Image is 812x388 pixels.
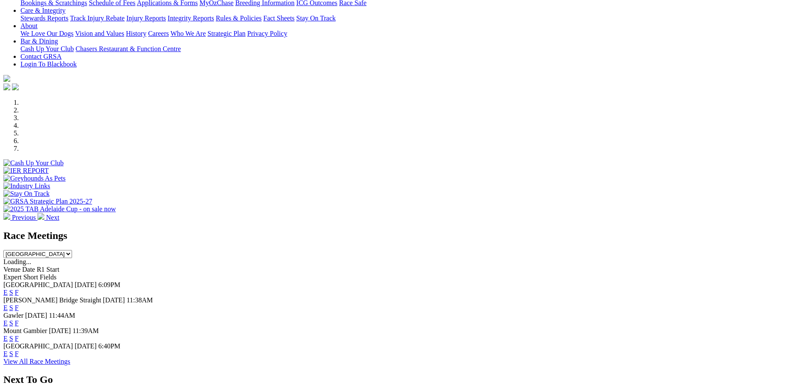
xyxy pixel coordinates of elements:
[3,327,47,334] span: Mount Gambier
[3,83,10,90] img: facebook.svg
[38,214,59,221] a: Next
[3,230,809,241] h2: Race Meetings
[3,319,8,327] a: E
[3,281,73,288] span: [GEOGRAPHIC_DATA]
[49,327,71,334] span: [DATE]
[20,22,38,29] a: About
[3,342,73,350] span: [GEOGRAPHIC_DATA]
[70,14,124,22] a: Track Injury Rebate
[98,342,121,350] span: 6:40PM
[3,182,50,190] img: Industry Links
[168,14,214,22] a: Integrity Reports
[3,190,49,198] img: Stay On Track
[12,214,36,221] span: Previous
[20,53,61,60] a: Contact GRSA
[247,30,287,37] a: Privacy Policy
[126,30,146,37] a: History
[46,214,59,221] span: Next
[296,14,335,22] a: Stay On Track
[15,319,19,327] a: F
[3,304,8,311] a: E
[72,327,99,334] span: 11:39AM
[3,358,70,365] a: View All Race Meetings
[9,319,13,327] a: S
[3,289,8,296] a: E
[12,83,19,90] img: twitter.svg
[98,281,121,288] span: 6:09PM
[3,175,66,182] img: Greyhounds As Pets
[148,30,169,37] a: Careers
[3,350,8,357] a: E
[20,30,809,37] div: About
[23,273,38,281] span: Short
[216,14,262,22] a: Rules & Policies
[3,266,20,273] span: Venue
[75,30,124,37] a: Vision and Values
[3,312,23,319] span: Gawler
[3,214,38,221] a: Previous
[20,14,809,22] div: Care & Integrity
[3,258,31,265] span: Loading...
[170,30,206,37] a: Who We Are
[9,350,13,357] a: S
[9,289,13,296] a: S
[75,45,181,52] a: Chasers Restaurant & Function Centre
[15,350,19,357] a: F
[3,213,10,220] img: chevron-left-pager-white.svg
[75,281,97,288] span: [DATE]
[20,30,73,37] a: We Love Our Dogs
[3,159,64,167] img: Cash Up Your Club
[40,273,56,281] span: Fields
[127,296,153,304] span: 11:38AM
[22,266,35,273] span: Date
[3,198,92,205] img: GRSA Strategic Plan 2025-27
[208,30,246,37] a: Strategic Plan
[20,45,74,52] a: Cash Up Your Club
[3,374,809,385] h2: Next To Go
[263,14,295,22] a: Fact Sheets
[20,60,77,68] a: Login To Blackbook
[3,75,10,82] img: logo-grsa-white.png
[20,7,66,14] a: Care & Integrity
[37,266,59,273] span: R1 Start
[9,304,13,311] a: S
[75,342,97,350] span: [DATE]
[9,335,13,342] a: S
[3,205,116,213] img: 2025 TAB Adelaide Cup - on sale now
[20,37,58,45] a: Bar & Dining
[15,304,19,311] a: F
[103,296,125,304] span: [DATE]
[20,14,68,22] a: Stewards Reports
[3,273,22,281] span: Expert
[15,335,19,342] a: F
[3,296,101,304] span: [PERSON_NAME] Bridge Straight
[126,14,166,22] a: Injury Reports
[49,312,75,319] span: 11:44AM
[25,312,47,319] span: [DATE]
[38,213,44,220] img: chevron-right-pager-white.svg
[15,289,19,296] a: F
[3,167,49,175] img: IER REPORT
[3,335,8,342] a: E
[20,45,809,53] div: Bar & Dining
